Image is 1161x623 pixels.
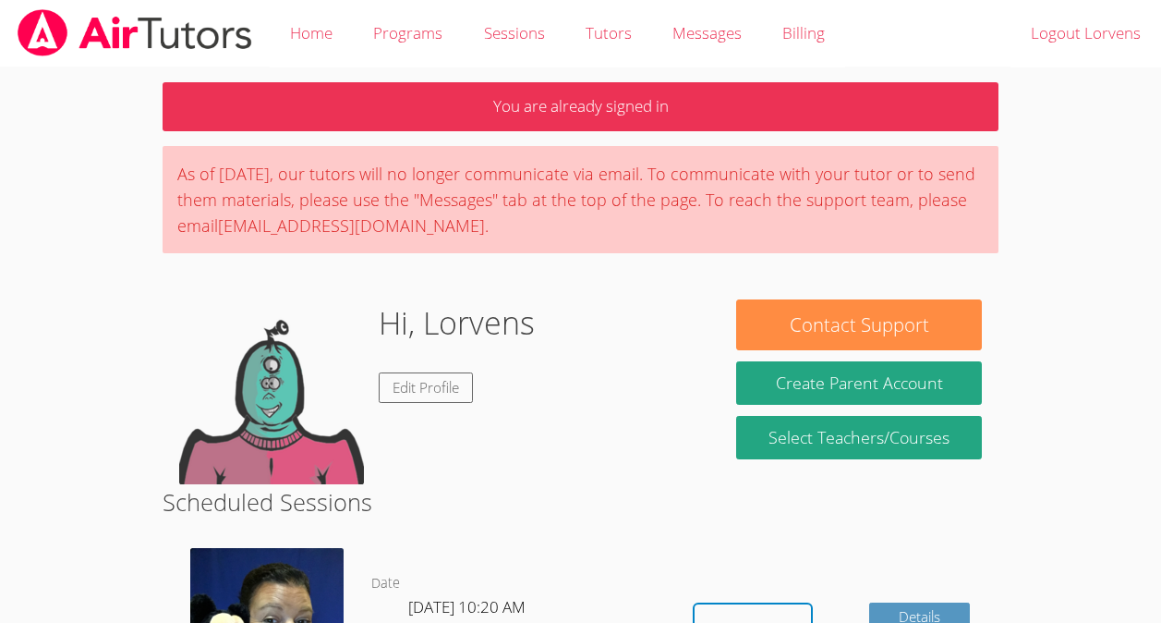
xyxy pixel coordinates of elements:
img: airtutors_banner-c4298cdbf04f3fff15de1276eac7730deb9818008684d7c2e4769d2f7ddbe033.png [16,9,254,56]
h2: Scheduled Sessions [163,484,998,519]
a: Select Teachers/Courses [736,416,981,459]
button: Create Parent Account [736,361,981,405]
div: As of [DATE], our tutors will no longer communicate via email. To communicate with your tutor or ... [163,146,998,253]
dt: Date [371,572,400,595]
img: default.png [179,299,364,484]
a: Edit Profile [379,373,473,403]
span: [DATE] 10:20 AM [408,596,526,617]
button: Contact Support [736,299,981,350]
h1: Hi, Lorvens [379,299,535,347]
p: You are already signed in [163,82,998,131]
span: Messages [672,22,742,43]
